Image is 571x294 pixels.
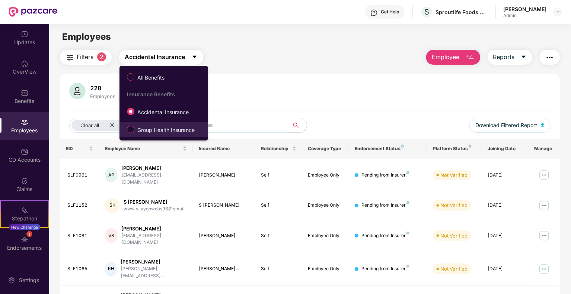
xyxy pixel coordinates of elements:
span: Employee Name [105,146,181,152]
div: Employees [89,93,117,99]
span: Accidental Insurance [134,108,192,116]
div: [DATE] [488,202,523,209]
img: svg+xml;base64,PHN2ZyBpZD0iVXBkYXRlZCIgeG1sbnM9Imh0dHA6Ly93d3cudzMub3JnLzIwMDAvc3ZnIiB3aWR0aD0iMj... [21,30,28,38]
img: svg+xml;base64,PHN2ZyB4bWxucz0iaHR0cDovL3d3dy53My5vcmcvMjAwMC9zdmciIHdpZHRoPSI4IiBoZWlnaHQ9IjgiIH... [406,201,409,204]
div: Not Verified [440,232,468,239]
span: caret-down [192,54,198,61]
div: [PERSON_NAME] [503,6,546,13]
button: Clear allclose [69,118,144,133]
span: Accidental Insurance [125,52,185,62]
div: Self [261,232,296,239]
span: Relationship [261,146,291,152]
button: Accidental Insurancecaret-down [119,50,203,65]
div: Endorsement Status [355,146,421,152]
div: New Challenge [9,224,40,230]
div: VS [105,228,118,243]
div: Not Verified [440,265,468,272]
span: search [288,122,303,128]
div: [DATE] [488,265,523,272]
span: All Benefits [134,74,168,82]
button: Download Filtered Report [469,118,551,133]
div: Platform Status [433,146,476,152]
th: Coverage Type [302,139,349,159]
img: svg+xml;base64,PHN2ZyB4bWxucz0iaHR0cDovL3d3dy53My5vcmcvMjAwMC9zdmciIHdpZHRoPSIyMSIgaGVpZ2h0PSIyMC... [21,207,28,214]
div: Admin [503,13,546,19]
div: Employee Only [308,232,343,239]
span: Reports [493,52,515,62]
th: Employee Name [99,139,193,159]
div: Stepathon [1,215,48,222]
img: manageButton [538,200,550,211]
span: close [110,123,115,127]
div: [PERSON_NAME] [121,225,187,232]
span: Download Filtered Report [475,121,537,129]
div: [PERSON_NAME]... [199,265,249,272]
img: svg+xml;base64,PHN2ZyB4bWxucz0iaHR0cDovL3d3dy53My5vcmcvMjAwMC9zdmciIHhtbG5zOnhsaW5rPSJodHRwOi8vd3... [69,83,86,99]
img: svg+xml;base64,PHN2ZyBpZD0iRHJvcGRvd24tMzJ4MzIiIHhtbG5zPSJodHRwOi8vd3d3LnczLm9yZy8yMDAwL3N2ZyIgd2... [555,9,561,15]
th: Manage [529,139,560,159]
img: svg+xml;base64,PHN2ZyB4bWxucz0iaHR0cDovL3d3dy53My5vcmcvMjAwMC9zdmciIHdpZHRoPSI4IiBoZWlnaHQ9IjgiIH... [401,145,404,148]
div: Self [261,172,296,179]
div: [PERSON_NAME] [121,165,187,172]
span: caret-down [521,54,527,61]
button: Employee [426,50,480,65]
div: [EMAIL_ADDRESS][DOMAIN_NAME] [121,232,187,246]
img: svg+xml;base64,PHN2ZyB4bWxucz0iaHR0cDovL3d3dy53My5vcmcvMjAwMC9zdmciIHhtbG5zOnhsaW5rPSJodHRwOi8vd3... [541,123,545,127]
th: Joining Date [482,139,529,159]
div: Employee Only [308,265,343,272]
div: Employee Only [308,172,343,179]
img: svg+xml;base64,PHN2ZyBpZD0iRW1wbG95ZWVzIiB4bWxucz0iaHR0cDovL3d3dy53My5vcmcvMjAwMC9zdmciIHdpZHRoPS... [21,119,28,126]
img: svg+xml;base64,PHN2ZyB4bWxucz0iaHR0cDovL3d3dy53My5vcmcvMjAwMC9zdmciIHdpZHRoPSI4IiBoZWlnaHQ9IjgiIH... [406,171,409,174]
div: Self [261,202,296,209]
img: svg+xml;base64,PHN2ZyB4bWxucz0iaHR0cDovL3d3dy53My5vcmcvMjAwMC9zdmciIHdpZHRoPSIyNCIgaGVpZ2h0PSIyNC... [66,53,74,62]
div: [DATE] [488,232,523,239]
div: [PERSON_NAME][EMAIL_ADDRESS].... [121,265,186,280]
div: Pending from Insurer [361,232,409,239]
div: Not Verified [440,201,468,209]
div: [EMAIL_ADDRESS][DOMAIN_NAME] [121,172,187,186]
div: SK [105,198,120,213]
div: SLF0961 [67,172,93,179]
button: Reportscaret-down [488,50,532,65]
img: manageButton [538,230,550,242]
div: Employee Only [308,202,343,209]
span: EID [66,146,87,152]
span: Employee [432,52,460,62]
img: manageButton [538,169,550,181]
button: search [288,118,307,133]
img: manageButton [538,263,550,275]
div: [PERSON_NAME] [199,232,249,239]
div: [PERSON_NAME] [199,172,249,179]
button: Filters2 [60,50,112,65]
span: Group Health Insurance [134,126,198,134]
img: New Pazcare Logo [9,7,57,17]
span: S [424,7,429,16]
div: Not Verified [440,171,468,179]
img: svg+xml;base64,PHN2ZyB4bWxucz0iaHR0cDovL3d3dy53My5vcmcvMjAwMC9zdmciIHdpZHRoPSIyNCIgaGVpZ2h0PSIyNC... [545,53,554,62]
div: Insurance Benefits [127,91,208,97]
div: SLF1152 [67,202,93,209]
img: svg+xml;base64,PHN2ZyB4bWxucz0iaHR0cDovL3d3dy53My5vcmcvMjAwMC9zdmciIHhtbG5zOnhsaW5rPSJodHRwOi8vd3... [466,53,475,62]
div: Pending from Insurer [361,202,409,209]
img: svg+xml;base64,PHN2ZyBpZD0iQ0RfQWNjb3VudHMiIGRhdGEtbmFtZT0iQ0QgQWNjb3VudHMiIHhtbG5zPSJodHRwOi8vd3... [21,148,28,155]
img: svg+xml;base64,PHN2ZyB4bWxucz0iaHR0cDovL3d3dy53My5vcmcvMjAwMC9zdmciIHdpZHRoPSI4IiBoZWlnaHQ9IjgiIH... [406,265,409,268]
img: svg+xml;base64,PHN2ZyBpZD0iU2V0dGluZy0yMHgyMCIgeG1sbnM9Imh0dHA6Ly93d3cudzMub3JnLzIwMDAvc3ZnIiB3aW... [8,277,15,284]
img: svg+xml;base64,PHN2ZyB4bWxucz0iaHR0cDovL3d3dy53My5vcmcvMjAwMC9zdmciIHdpZHRoPSI4IiBoZWlnaHQ9IjgiIH... [406,232,409,235]
img: svg+xml;base64,PHN2ZyBpZD0iTXlfT3JkZXJzIiBkYXRhLW5hbWU9Ik15IE9yZGVycyIgeG1sbnM9Imh0dHA6Ly93d3cudz... [21,265,28,273]
div: www.vijaygowdas96@gmai... [124,206,186,213]
div: Settings [17,277,41,284]
img: svg+xml;base64,PHN2ZyB4bWxucz0iaHR0cDovL3d3dy53My5vcmcvMjAwMC9zdmciIHdpZHRoPSI4IiBoZWlnaHQ9IjgiIH... [469,145,472,148]
img: svg+xml;base64,PHN2ZyBpZD0iQmVuZWZpdHMiIHhtbG5zPSJodHRwOi8vd3d3LnczLm9yZy8yMDAwL3N2ZyIgd2lkdGg9Ij... [21,89,28,97]
img: svg+xml;base64,PHN2ZyBpZD0iRW5kb3JzZW1lbnRzIiB4bWxucz0iaHR0cDovL3d3dy53My5vcmcvMjAwMC9zdmciIHdpZH... [21,236,28,243]
th: EID [60,139,99,159]
div: Pending from Insurer [361,172,409,179]
div: S [PERSON_NAME] [124,198,186,206]
div: 228 [89,84,117,92]
span: 2 [97,52,106,61]
span: Employees [62,31,111,42]
div: 1 [26,231,32,237]
div: Self [261,265,296,272]
div: SLF1081 [67,232,93,239]
img: svg+xml;base64,PHN2ZyBpZD0iQ2xhaW0iIHhtbG5zPSJodHRwOi8vd3d3LnczLm9yZy8yMDAwL3N2ZyIgd2lkdGg9IjIwIi... [21,177,28,185]
div: [PERSON_NAME] [121,258,186,265]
